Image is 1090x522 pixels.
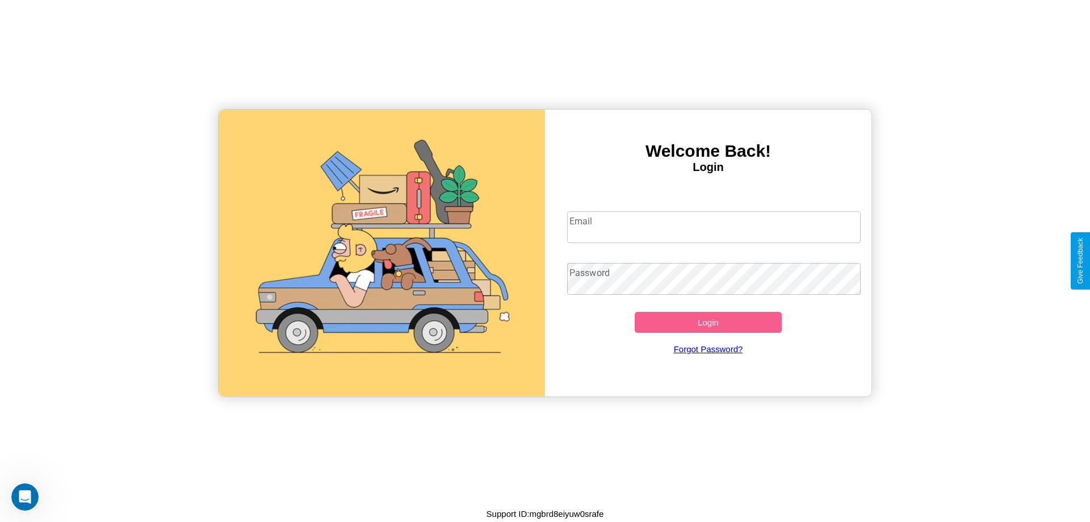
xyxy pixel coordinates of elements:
[545,161,871,174] h4: Login
[545,141,871,161] h3: Welcome Back!
[561,333,856,365] a: Forgot Password?
[1076,238,1084,284] div: Give Feedback
[487,506,604,521] p: Support ID: mgbrd8eiyuw0srafe
[219,110,545,396] img: gif
[11,483,39,511] iframe: Intercom live chat
[635,312,782,333] button: Login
